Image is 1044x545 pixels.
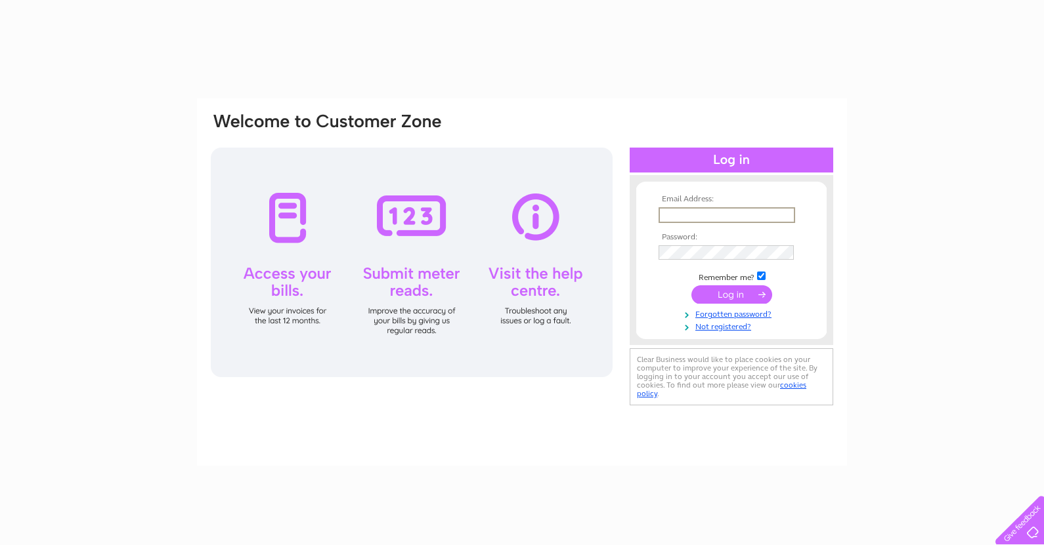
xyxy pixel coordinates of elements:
a: Forgotten password? [659,307,808,319]
div: Clear Business would like to place cookies on your computer to improve your experience of the sit... [630,348,833,405]
input: Submit [691,285,772,304]
a: cookies policy [637,380,806,398]
a: Not registered? [659,319,808,332]
th: Password: [655,233,808,242]
th: Email Address: [655,195,808,204]
td: Remember me? [655,270,808,283]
